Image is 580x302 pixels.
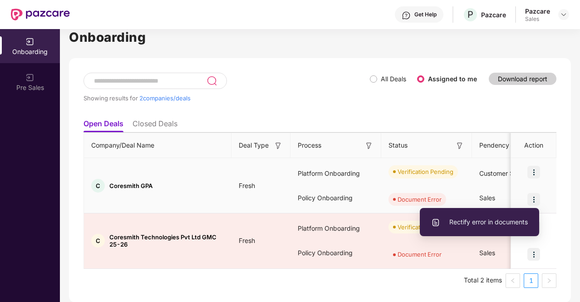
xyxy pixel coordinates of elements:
[388,140,408,150] span: Status
[506,273,520,288] li: Previous Page
[542,273,556,288] button: right
[381,75,406,83] label: All Deals
[479,140,520,150] span: Pendency On
[109,233,224,248] span: Coresmith Technologies Pvt Ltd GMC 25-26
[139,94,191,102] span: 2 companies/deals
[511,133,556,158] th: Action
[398,223,453,232] div: Verification Pending
[479,169,535,177] span: Customer Success
[398,195,442,204] div: Document Error
[298,140,321,150] span: Process
[560,11,567,18] img: svg+xml;base64,PHN2ZyBpZD0iRHJvcGRvd24tMzJ4MzIiIHhtbG5zPSJodHRwOi8vd3d3LnczLm9yZy8yMDAwL3N2ZyIgd2...
[398,250,442,259] div: Document Error
[290,216,381,241] div: Platform Onboarding
[479,194,495,202] span: Sales
[428,75,477,83] label: Assigned to me
[69,27,571,47] h1: Onboarding
[91,179,105,193] div: C
[414,11,437,18] div: Get Help
[464,273,502,288] li: Total 2 items
[231,182,262,189] span: Fresh
[455,141,464,150] img: svg+xml;base64,PHN2ZyB3aWR0aD0iMTYiIGhlaWdodD0iMTYiIHZpZXdCb3g9IjAgMCAxNiAxNiIgZmlsbD0ibm9uZSIgeG...
[274,141,283,150] img: svg+xml;base64,PHN2ZyB3aWR0aD0iMTYiIGhlaWdodD0iMTYiIHZpZXdCb3g9IjAgMCAxNiAxNiIgZmlsbD0ibm9uZSIgeG...
[25,73,34,82] img: svg+xml;base64,PHN2ZyB3aWR0aD0iMjAiIGhlaWdodD0iMjAiIHZpZXdCb3g9IjAgMCAyMCAyMCIgZmlsbD0ibm9uZSIgeG...
[402,11,411,20] img: svg+xml;base64,PHN2ZyBpZD0iSGVscC0zMngzMiIgeG1sbnM9Imh0dHA6Ly93d3cudzMub3JnLzIwMDAvc3ZnIiB3aWR0aD...
[133,119,177,132] li: Closed Deals
[398,167,453,176] div: Verification Pending
[84,133,231,158] th: Company/Deal Name
[25,37,34,46] img: svg+xml;base64,PHN2ZyB3aWR0aD0iMjAiIGhlaWdodD0iMjAiIHZpZXdCb3g9IjAgMCAyMCAyMCIgZmlsbD0ibm9uZSIgeG...
[525,15,550,23] div: Sales
[290,161,381,186] div: Platform Onboarding
[542,273,556,288] li: Next Page
[479,249,495,257] span: Sales
[524,274,538,287] a: 1
[290,241,381,265] div: Policy Onboarding
[527,248,540,261] img: icon
[91,234,105,248] div: C
[510,278,516,283] span: left
[525,7,550,15] div: Pazcare
[431,218,440,227] img: svg+xml;base64,PHN2ZyBpZD0iVXBsb2FkX0xvZ3MiIGRhdGEtbmFtZT0iVXBsb2FkIExvZ3MiIHhtbG5zPSJodHRwOi8vd3...
[290,186,381,210] div: Policy Onboarding
[524,273,538,288] li: 1
[84,119,123,132] li: Open Deals
[206,75,217,86] img: svg+xml;base64,PHN2ZyB3aWR0aD0iMjQiIGhlaWdodD0iMjUiIHZpZXdCb3g9IjAgMCAyNCAyNSIgZmlsbD0ibm9uZSIgeG...
[467,9,473,20] span: P
[11,9,70,20] img: New Pazcare Logo
[481,10,506,19] div: Pazcare
[364,141,374,150] img: svg+xml;base64,PHN2ZyB3aWR0aD0iMTYiIGhlaWdodD0iMTYiIHZpZXdCb3g9IjAgMCAxNiAxNiIgZmlsbD0ibm9uZSIgeG...
[506,273,520,288] button: left
[431,217,528,227] span: Rectify error in documents
[527,193,540,206] img: icon
[527,166,540,178] img: icon
[239,140,269,150] span: Deal Type
[231,237,262,244] span: Fresh
[109,182,152,189] span: Coresmith GPA
[546,278,552,283] span: right
[84,94,370,102] div: Showing results for
[489,73,556,85] button: Download report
